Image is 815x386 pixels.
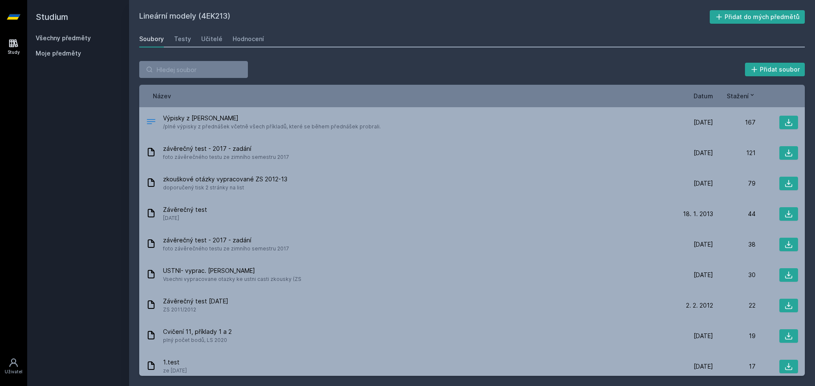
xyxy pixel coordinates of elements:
span: 1.test [163,358,187,367]
div: 19 [713,332,756,340]
div: 167 [713,118,756,127]
span: ze [DATE] [163,367,187,375]
div: 30 [713,271,756,279]
div: Testy [174,35,191,43]
a: Soubory [139,31,164,47]
span: [DATE] [694,240,713,249]
div: 79 [713,179,756,188]
div: Uživatel [5,369,22,375]
div: 22 [713,301,756,310]
span: Moje předměty [36,49,81,58]
a: Všechny předměty [36,34,91,42]
span: [DATE] [163,214,207,222]
button: Přidat do mých předmětů [710,10,805,24]
span: Závěrečný test [163,205,207,214]
span: Vsechni vypracovane otazky ke ustni casti zkousky (ZS [163,275,301,283]
div: Soubory [139,35,164,43]
span: foto závěrečného testu ze zimního semestru 2017 [163,153,289,161]
span: ZS 2011/2012 [163,305,228,314]
a: Uživatel [2,353,25,379]
span: Závěrečný test [DATE] [163,297,228,305]
a: Hodnocení [233,31,264,47]
span: [DATE] [694,271,713,279]
div: 44 [713,210,756,218]
button: Název [153,92,171,100]
button: Přidat soubor [745,63,805,76]
span: zkouškové otázky vypracované ZS 2012-13 [163,175,287,183]
span: 18. 1. 2013 [683,210,713,218]
span: doporučený tisk 2 stránky na list [163,183,287,192]
span: [DATE] [694,332,713,340]
a: Study [2,34,25,60]
span: [DATE] [694,179,713,188]
div: Hodnocení [233,35,264,43]
h2: Lineární modely (4EK213) [139,10,710,24]
span: Stažení [727,92,749,100]
span: 2. 2. 2012 [686,301,713,310]
div: 121 [713,149,756,157]
span: plný počet bodů, LS 2020 [163,336,232,344]
span: USTNI- vyprac. [PERSON_NAME] [163,267,301,275]
div: 38 [713,240,756,249]
div: Učitelé [201,35,222,43]
div: .DOCX [146,117,156,129]
span: [DATE] [694,118,713,127]
a: Testy [174,31,191,47]
button: Datum [694,92,713,100]
button: Stažení [727,92,756,100]
span: /plné výpisky z přednášek včetně všech příkladů, které se během přednášek probrali. [163,122,381,131]
span: [DATE] [694,362,713,371]
span: [DATE] [694,149,713,157]
div: Study [8,49,20,56]
span: závěrečný test - 2017 - zadání [163,144,289,153]
div: 17 [713,362,756,371]
span: foto závěrečného testu ze zimního semestru 2017 [163,244,289,253]
a: Učitelé [201,31,222,47]
span: Výpisky z [PERSON_NAME] [163,114,381,122]
span: Cvičení 11, příklady 1 a 2 [163,328,232,336]
span: závěrečný test - 2017 - zadání [163,236,289,244]
input: Hledej soubor [139,61,248,78]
